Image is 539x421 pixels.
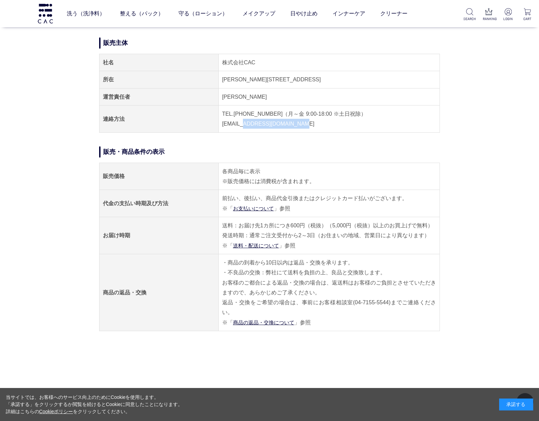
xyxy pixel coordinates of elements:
td: [PERSON_NAME] [218,88,440,105]
h2: 販売主体 [99,37,440,49]
a: 守る（ローション） [179,4,228,23]
td: 前払い、後払い、商品代金引換またはクレジットカード払いがございます。 ※「 」参照 [218,190,440,217]
a: 商品の返品・交換について [233,320,294,325]
th: 所在 [99,71,219,88]
a: 日やけ止め [290,4,318,23]
a: お支払いについて [233,206,274,211]
th: 代金の支払い時期及び方法 [99,190,219,217]
td: 送料：お届け先1カ所につき600円（税抜）（5,000円（税抜）以上のお買上げで無料） 発送時期：通常ご注文受付から2～3日（お住まいの地域、営業日により異なります） ※「 」参照 [218,217,440,254]
td: [PERSON_NAME][STREET_ADDRESS] [218,71,440,88]
a: SEARCH [463,8,476,21]
p: LOGIN [502,16,514,21]
td: 各商品毎に表示 ※販売価格には消費税が含まれます。 [218,163,440,190]
div: 当サイトでは、お客様へのサービス向上のためにCookieを使用します。 「承諾する」をクリックするか閲覧を続けるとCookieに同意したことになります。 詳細はこちらの をクリックしてください。 [6,394,183,415]
td: TEL.[PHONE_NUMBER]（月～金 9:00-18:00 ※土日祝除） [EMAIL_ADDRESS][DOMAIN_NAME] [218,106,440,133]
a: 送料・配送について [233,243,279,248]
p: RANKING [483,16,495,21]
th: 商品の返品・交換 [99,254,219,331]
p: CART [521,16,534,21]
th: お届け時期 [99,217,219,254]
td: ・商品の到着から10日以内は返品・交換を承ります。 ・不良品の交換：弊社にて送料を負担の上、良品と交換致します。 お客様のご都合による返品・交換の場合は、返送料はお客様のご負担とさせていただきま... [218,254,440,331]
div: 承諾する [499,399,533,410]
th: 社名 [99,54,219,71]
a: LOGIN [502,8,514,21]
img: logo [37,4,54,23]
p: SEARCH [463,16,476,21]
a: クリーナー [380,4,407,23]
a: Cookieポリシー [39,409,73,414]
td: 株式会社CAC [218,54,440,71]
th: 運営責任者 [99,88,219,105]
a: 洗う（洗浄料） [67,4,105,23]
h2: 販売・商品条件の表示 [99,146,440,158]
th: 販売価格 [99,163,219,190]
th: 連絡方法 [99,106,219,133]
a: メイクアップ [243,4,275,23]
a: 整える（パック） [120,4,164,23]
a: CART [521,8,534,21]
a: インナーケア [333,4,365,23]
a: RANKING [483,8,495,21]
